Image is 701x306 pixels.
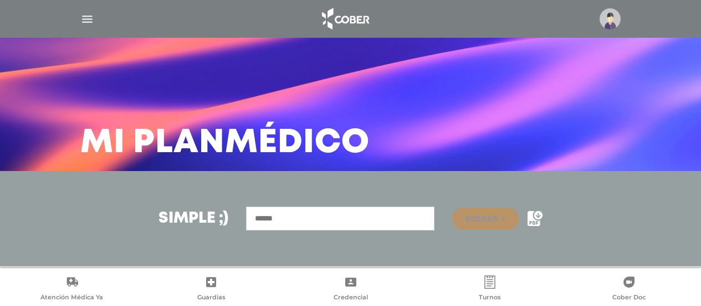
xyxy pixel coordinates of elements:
button: Buscar [452,208,519,230]
span: Buscar [465,215,498,223]
a: Atención Médica Ya [2,275,141,304]
a: Turnos [420,275,559,304]
span: Atención Médica Ya [40,293,103,303]
span: Guardias [197,293,226,303]
span: Turnos [479,293,501,303]
img: profile-placeholder.svg [600,8,621,29]
h3: Simple ;) [158,211,228,227]
img: logo_cober_home-white.png [316,6,374,32]
a: Guardias [141,275,280,304]
a: Credencial [281,275,420,304]
img: Cober_menu-lines-white.svg [80,12,94,26]
h3: Mi Plan Médico [80,129,370,158]
a: Cober Doc [560,275,699,304]
span: Cober Doc [612,293,646,303]
span: Credencial [334,293,368,303]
